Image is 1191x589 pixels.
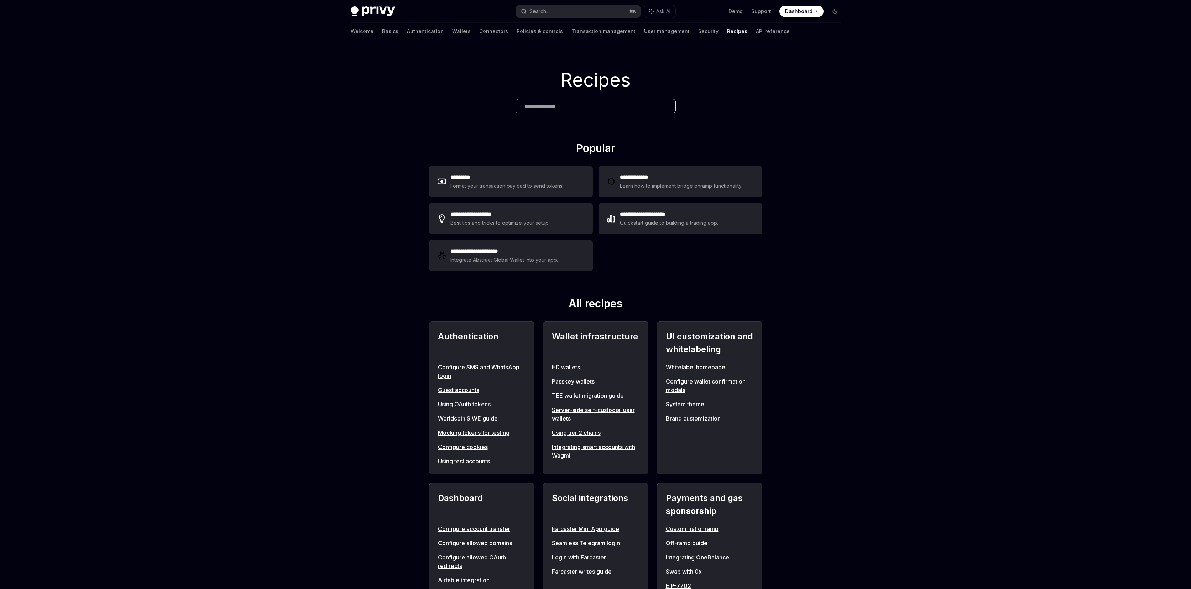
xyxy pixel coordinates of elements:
a: System theme [666,400,753,408]
a: Farcaster writes guide [552,567,639,576]
img: dark logo [351,6,395,16]
h2: UI customization and whitelabeling [666,330,753,356]
h2: Popular [429,142,762,157]
h2: Authentication [438,330,526,356]
h2: Payments and gas sponsorship [666,492,753,517]
a: Seamless Telegram login [552,539,639,547]
h2: All recipes [429,297,762,313]
button: Toggle dark mode [829,6,841,17]
a: Custom fiat onramp [666,525,753,533]
span: Dashboard [785,8,813,15]
a: Whitelabel homepage [666,363,753,371]
a: Passkey wallets [552,377,639,386]
a: Wallets [452,23,471,40]
a: Swap with 0x [666,567,753,576]
div: Learn how to implement bridge onramp functionality. [620,182,745,190]
button: Ask AI [644,5,675,18]
h2: Wallet infrastructure [552,330,639,356]
a: Farcaster Mini App guide [552,525,639,533]
a: Authentication [407,23,444,40]
a: Basics [382,23,398,40]
a: Configure account transfer [438,525,526,533]
a: Off-ramp guide [666,539,753,547]
h2: Dashboard [438,492,526,517]
div: Integrate Abstract Global Wallet into your app. [450,256,559,264]
h2: Social integrations [552,492,639,517]
a: **** ****Format your transaction payload to send tokens. [429,166,593,197]
a: Connectors [479,23,508,40]
a: User management [644,23,690,40]
a: Recipes [727,23,747,40]
a: TEE wallet migration guide [552,391,639,400]
a: API reference [756,23,790,40]
a: Guest accounts [438,386,526,394]
a: Airtable integration [438,576,526,584]
a: Configure allowed OAuth redirects [438,553,526,570]
a: Integrating smart accounts with Wagmi [552,443,639,460]
a: Server-side self-custodial user wallets [552,406,639,423]
a: Using tier 2 chains [552,428,639,437]
a: Support [751,8,771,15]
a: **** **** ***Learn how to implement bridge onramp functionality. [599,166,762,197]
a: Brand customization [666,414,753,423]
a: Policies & controls [517,23,563,40]
a: Using test accounts [438,457,526,465]
a: Mocking tokens for testing [438,428,526,437]
a: Demo [728,8,743,15]
a: Transaction management [571,23,636,40]
span: Ask AI [656,8,670,15]
a: Configure allowed domains [438,539,526,547]
div: Search... [529,7,549,16]
a: Integrating OneBalance [666,553,753,562]
a: HD wallets [552,363,639,371]
a: Login with Farcaster [552,553,639,562]
a: Using OAuth tokens [438,400,526,408]
a: Welcome [351,23,374,40]
div: Quickstart guide to building a trading app. [620,219,719,227]
a: Worldcoin SIWE guide [438,414,526,423]
div: Best tips and tricks to optimize your setup. [450,219,551,227]
a: Dashboard [779,6,824,17]
div: Format your transaction payload to send tokens. [450,182,564,190]
a: Configure wallet confirmation modals [666,377,753,394]
button: Search...⌘K [516,5,641,18]
a: Security [698,23,719,40]
a: Configure cookies [438,443,526,451]
span: ⌘ K [629,9,636,14]
a: Configure SMS and WhatsApp login [438,363,526,380]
